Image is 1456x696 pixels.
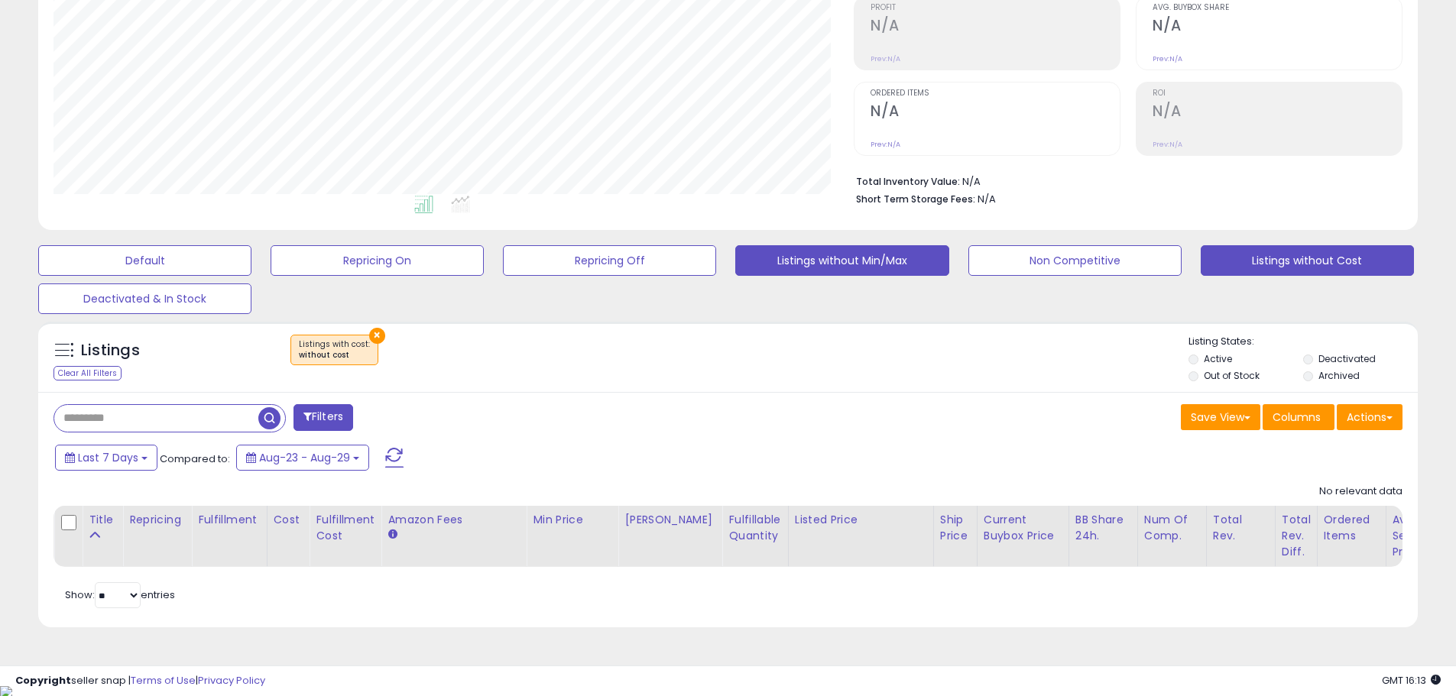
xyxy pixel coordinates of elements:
div: Amazon Fees [388,512,520,528]
button: Deactivated & In Stock [38,283,251,314]
div: No relevant data [1319,484,1402,499]
div: Ship Price [940,512,971,544]
button: Last 7 Days [55,445,157,471]
h2: N/A [871,17,1120,37]
span: Columns [1273,410,1321,425]
div: Total Rev. [1213,512,1269,544]
div: Repricing [129,512,185,528]
span: 2025-09-6 16:13 GMT [1382,673,1441,688]
button: Non Competitive [968,245,1182,276]
small: Prev: N/A [1153,54,1182,63]
div: BB Share 24h. [1075,512,1131,544]
button: Columns [1263,404,1334,430]
button: × [369,328,385,344]
div: [PERSON_NAME] [624,512,715,528]
h2: N/A [1153,102,1402,123]
div: Ordered Items [1324,512,1380,544]
div: Min Price [533,512,611,528]
p: Listing States: [1188,335,1418,349]
div: Fulfillment Cost [316,512,375,544]
small: Amazon Fees. [388,528,397,542]
button: Actions [1337,404,1402,430]
b: Total Inventory Value: [856,175,960,188]
span: ROI [1153,89,1402,98]
small: Prev: N/A [1153,140,1182,149]
div: Cost [274,512,303,528]
div: Fulfillable Quantity [728,512,781,544]
button: Aug-23 - Aug-29 [236,445,369,471]
div: seller snap | | [15,674,265,688]
small: Prev: N/A [871,54,900,63]
span: Show: entries [65,588,175,602]
b: Short Term Storage Fees: [856,193,975,206]
div: Num of Comp. [1144,512,1200,544]
div: without cost [299,350,370,361]
button: Repricing On [271,245,484,276]
span: Profit [871,4,1120,12]
label: Active [1204,352,1232,365]
h2: N/A [1153,17,1402,37]
small: Prev: N/A [871,140,900,149]
span: Last 7 Days [78,450,138,465]
span: Ordered Items [871,89,1120,98]
span: Aug-23 - Aug-29 [259,450,350,465]
label: Archived [1318,369,1360,382]
label: Out of Stock [1204,369,1260,382]
div: Total Rev. Diff. [1282,512,1311,560]
div: Listed Price [795,512,927,528]
span: N/A [978,192,996,206]
button: Filters [293,404,353,431]
h2: N/A [871,102,1120,123]
button: Default [38,245,251,276]
button: Save View [1181,404,1260,430]
button: Listings without Min/Max [735,245,949,276]
div: Clear All Filters [54,366,122,380]
a: Privacy Policy [198,673,265,688]
span: Compared to: [160,452,230,466]
li: N/A [856,171,1391,189]
button: Repricing Off [503,245,716,276]
div: Fulfillment [198,512,260,528]
a: Terms of Use [131,673,196,688]
div: Current Buybox Price [984,512,1062,544]
div: Title [89,512,116,528]
label: Deactivated [1318,352,1376,365]
div: Avg Selling Price [1393,512,1448,560]
span: Avg. Buybox Share [1153,4,1402,12]
h5: Listings [81,340,140,361]
strong: Copyright [15,673,71,688]
span: Listings with cost : [299,338,370,361]
button: Listings without Cost [1201,245,1414,276]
